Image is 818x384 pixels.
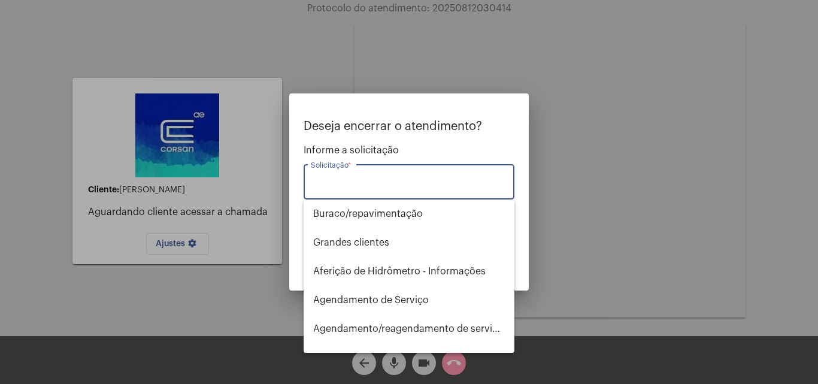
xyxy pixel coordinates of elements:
[313,199,505,228] span: ⁠Buraco/repavimentação
[313,228,505,257] span: ⁠Grandes clientes
[313,343,505,372] span: Alterar nome do usuário na fatura
[311,179,507,190] input: Buscar solicitação
[313,315,505,343] span: Agendamento/reagendamento de serviços - informações
[313,257,505,286] span: Aferição de Hidrômetro - Informações
[304,145,514,156] span: Informe a solicitação
[304,120,514,133] p: Deseja encerrar o atendimento?
[313,286,505,315] span: Agendamento de Serviço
